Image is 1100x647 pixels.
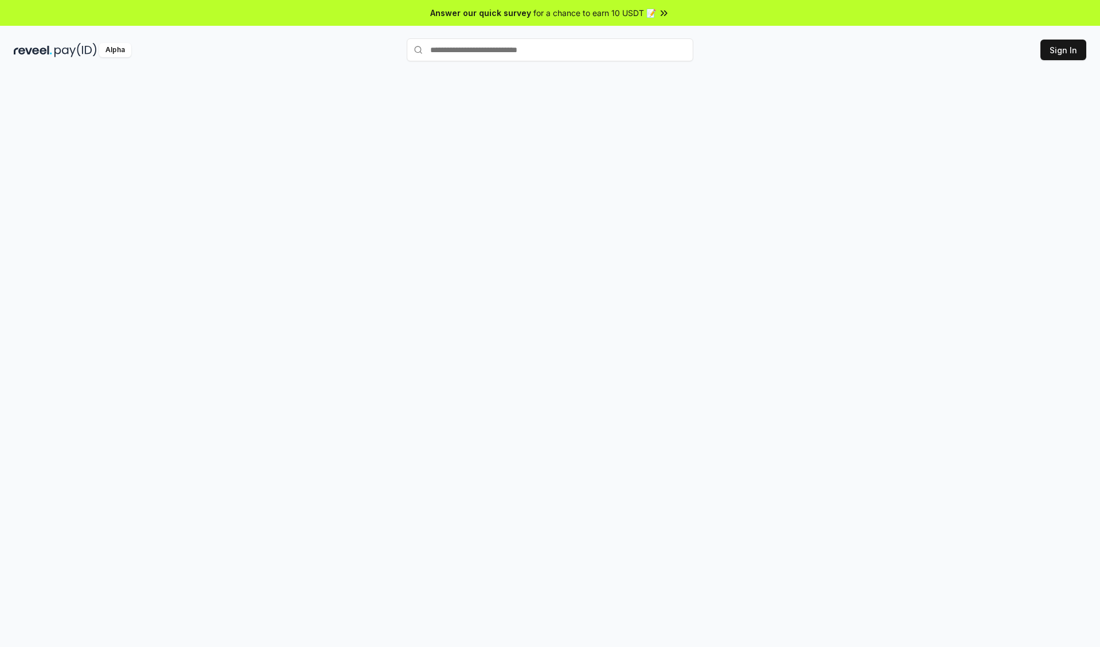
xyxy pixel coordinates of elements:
button: Sign In [1040,40,1086,60]
div: Alpha [99,43,131,57]
span: for a chance to earn 10 USDT 📝 [533,7,656,19]
img: pay_id [54,43,97,57]
span: Answer our quick survey [430,7,531,19]
img: reveel_dark [14,43,52,57]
